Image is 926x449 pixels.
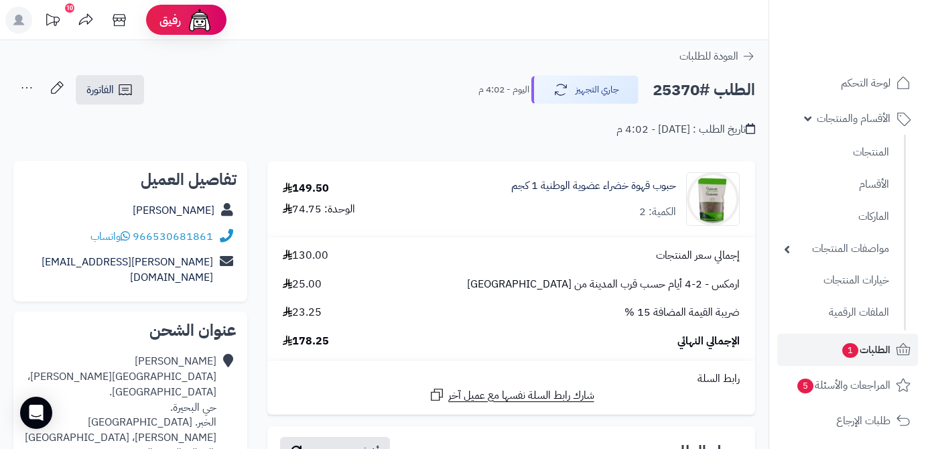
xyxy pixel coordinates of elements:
a: مواصفات المنتجات [777,235,896,263]
div: 149.50 [283,181,329,196]
h2: عنوان الشحن [24,322,237,338]
span: لوحة التحكم [841,74,890,92]
small: اليوم - 4:02 م [478,83,529,97]
a: واتساب [90,229,130,245]
span: 1 [842,343,858,358]
span: الطلبات [841,340,890,359]
a: العودة للطلبات [679,48,755,64]
span: 130.00 [283,248,328,263]
div: الوحدة: 74.75 [283,202,355,217]
span: الإجمالي النهائي [677,334,740,349]
span: 23.25 [283,305,322,320]
div: Open Intercom Messenger [20,397,52,429]
span: 5 [797,379,813,393]
span: 25.00 [283,277,322,292]
div: رابط السلة [273,371,750,387]
a: الطلبات1 [777,334,918,366]
a: الماركات [777,202,896,231]
a: [PERSON_NAME] [133,202,214,218]
img: ai-face.png [186,7,213,34]
div: 10 [65,3,74,13]
h2: الطلب #25370 [653,76,755,104]
div: تاريخ الطلب : [DATE] - 4:02 م [616,122,755,137]
button: جاري التجهيز [531,76,639,104]
a: الأقسام [777,170,896,199]
a: المنتجات [777,138,896,167]
span: شارك رابط السلة نفسها مع عميل آخر [448,388,594,403]
span: ارمكس - 2-4 أيام حسب قرب المدينة من [GEOGRAPHIC_DATA] [467,277,740,292]
a: شارك رابط السلة نفسها مع عميل آخر [429,387,594,403]
a: الملفات الرقمية [777,298,896,327]
div: الكمية: 2 [639,204,676,220]
span: 178.25 [283,334,329,349]
span: طلبات الإرجاع [836,411,890,430]
a: 966530681861 [133,229,213,245]
a: المراجعات والأسئلة5 [777,369,918,401]
span: إجمالي سعر المنتجات [656,248,740,263]
img: logo-2.png [835,38,913,66]
span: الفاتورة [86,82,114,98]
a: طلبات الإرجاع [777,405,918,437]
span: المراجعات والأسئلة [796,376,890,395]
a: حبوب قهوة خضراء عضوية الوطنية 1 كجم [511,178,676,194]
a: تحديثات المنصة [36,7,69,37]
a: الفاتورة [76,75,144,105]
h2: تفاصيل العميل [24,172,237,188]
a: خيارات المنتجات [777,266,896,295]
span: العودة للطلبات [679,48,738,64]
a: [PERSON_NAME][EMAIL_ADDRESS][DOMAIN_NAME] [42,254,213,285]
span: ضريبة القيمة المضافة 15 % [624,305,740,320]
img: 1714214378-6281062544150-90x90.jpg [687,172,739,226]
a: لوحة التحكم [777,67,918,99]
span: رفيق [159,12,181,28]
span: الأقسام والمنتجات [817,109,890,128]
